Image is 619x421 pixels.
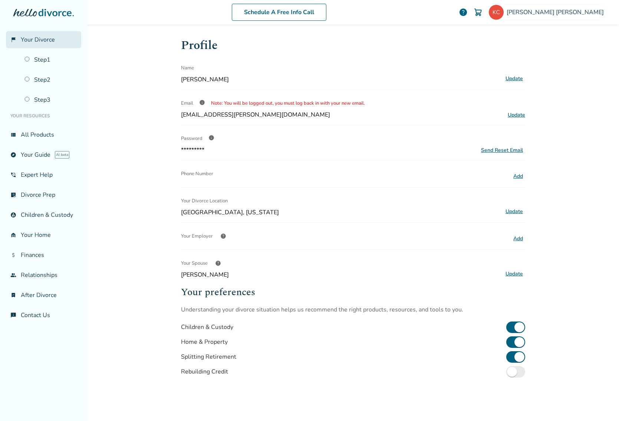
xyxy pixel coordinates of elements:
a: bookmark_checkAfter Divorce [6,287,81,304]
span: phone_in_talk [10,172,16,178]
div: Home & Property [181,338,228,346]
span: info [199,99,205,105]
span: flag_2 [10,37,16,43]
span: group [10,272,16,278]
button: Add [511,234,525,244]
img: Cart [474,8,483,17]
li: Your Resources [6,108,81,123]
a: Step3 [20,91,81,108]
h2: Your preferences [181,285,525,300]
span: AI beta [55,151,69,159]
button: Update [503,74,525,84]
h1: Profile [181,36,525,55]
p: Understanding your divorce situation helps us recommend the right products, resources, and tools ... [181,306,525,314]
button: Add [511,172,525,181]
span: chat_info [10,312,16,318]
a: groupRelationships [6,267,81,284]
a: phone_in_talkExpert Help [6,166,81,183]
div: Email [181,96,525,111]
span: [EMAIL_ADDRESS][PERSON_NAME][DOMAIN_NAME] [181,111,330,119]
a: Step2 [20,71,81,88]
span: Your Spouse [181,256,208,271]
a: flag_2Your Divorce [6,31,81,48]
button: Send Reset Email [479,146,525,154]
button: Update [503,207,525,216]
span: [PERSON_NAME] [181,75,500,84]
span: bookmark_check [10,292,16,298]
img: kimg.crowder@gmail.com [489,5,504,20]
a: view_listAll Products [6,126,81,143]
span: [PERSON_NAME] [PERSON_NAME] [507,8,607,16]
iframe: Chat Widget [582,385,619,421]
button: Update [503,269,525,279]
span: Password [181,135,203,142]
span: info [208,135,214,141]
span: [PERSON_NAME] [181,271,500,279]
a: garage_homeYour Home [6,226,81,244]
span: explore [10,152,16,158]
span: view_list [10,132,16,138]
a: help [459,8,468,17]
span: attach_money [10,252,16,258]
div: Send Reset Email [481,147,523,154]
span: garage_home [10,232,16,238]
a: chat_infoContact Us [6,307,81,324]
div: Rebuilding Credit [181,368,228,376]
a: Schedule A Free Info Call [232,4,326,21]
span: Your Divorce Location [181,193,228,208]
a: attach_moneyFinances [6,247,81,264]
a: account_childChildren & Custody [6,206,81,223]
span: account_child [10,212,16,218]
a: Step1 [20,51,81,68]
div: Splitting Retirement [181,353,236,361]
a: exploreYour GuideAI beta [6,146,81,163]
span: Phone Number [181,166,213,181]
div: Children & Custody [181,323,233,331]
span: help [220,233,226,239]
a: list_alt_checkDivorce Prep [6,186,81,203]
span: Update [508,111,525,118]
span: help [215,260,221,266]
span: list_alt_check [10,192,16,198]
span: Name [181,61,194,75]
span: Your Divorce [21,36,55,44]
span: Note: You will be logged out, you must log back in with your new email. [211,100,365,107]
span: Your Employer [181,229,213,244]
span: [GEOGRAPHIC_DATA], [US_STATE] [181,208,500,216]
